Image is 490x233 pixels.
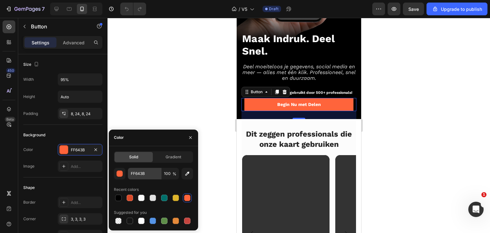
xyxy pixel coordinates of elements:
div: Shape [23,185,35,191]
span: 1 [481,192,486,197]
div: Background [23,132,45,138]
input: Auto [58,74,102,85]
span: V5 [241,6,247,12]
div: Corner [23,216,36,222]
iframe: Design area [237,18,361,233]
div: Add... [71,164,101,169]
p: Settings [32,39,49,46]
div: 450 [6,68,15,73]
button: Carousel Back Arrow [10,210,20,220]
span: Save [408,6,419,12]
input: Auto [58,91,102,102]
div: Undo/Redo [120,3,146,15]
div: Beta [5,117,15,122]
div: 3, 3, 3, 3 [71,216,101,222]
iframe: Intercom live chat [468,202,484,217]
div: Upgrade to publish [432,6,482,12]
p: Advanced [63,39,85,46]
div: Width [23,77,34,82]
p: 7 [42,5,45,13]
span: % [173,171,176,177]
div: Color [114,135,124,140]
button: Carousel Next Arrow [104,210,114,220]
div: Padding [23,111,38,117]
div: 8, 24, 8, 24 [71,111,101,117]
button: Save [403,3,424,15]
div: Add... [71,200,101,206]
p: Button [31,23,85,30]
span: / [239,6,240,12]
div: FF643B [71,147,89,153]
div: Suggested for you [114,210,147,215]
span: Draft [269,6,278,12]
button: 7 [3,3,48,15]
span: Solid [129,154,138,160]
div: Border [23,199,36,205]
div: Size [23,60,40,69]
span: Gradient [166,154,181,160]
div: Color [23,147,33,153]
div: Height [23,94,35,100]
div: Image [23,163,34,169]
div: Recent colors [114,187,139,192]
button: Upgrade to publish [427,3,487,15]
input: Eg: FFFFFF [128,168,161,179]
